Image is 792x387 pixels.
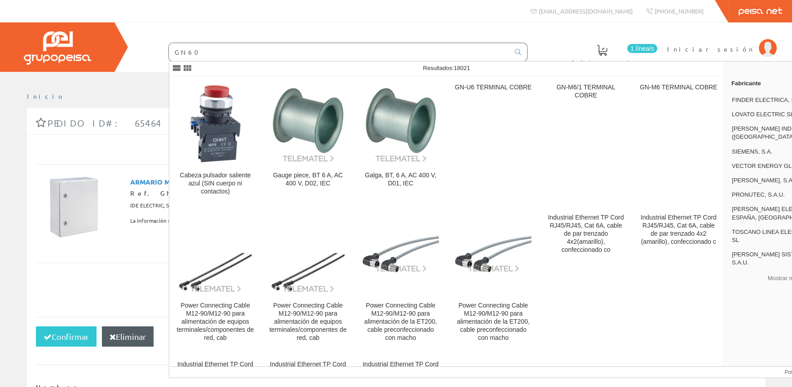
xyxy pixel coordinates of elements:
div: Cabeza pulsador saliente azul (SIN cuerpo ni contactos) [176,172,254,196]
div: GN-M6/1 TERMINAL COBRE [547,84,625,100]
a: Industrial Ethernet TP Cord RJ45/RJ45, Cat 6A, cable de par trenzado 4x2 (amarillo), confeccionado c [633,207,725,352]
a: Cabeza pulsador saliente azul (SIN cuerpo ni contactos) Cabeza pulsador saliente azul (SIN cuerpo... [169,76,261,206]
a: Galga, BT, 6 A, AC 400 V, D01, IEC Galga, BT, 6 A, AC 400 V, D01, IEC [355,76,447,206]
a: GN-M6/1 TERMINAL COBRE [540,76,632,206]
a: GN-U6 TERMINAL COBRE [447,76,539,206]
div: Power Connecting Cable M12-90/M12-90 para alimentación de equipos terminales/componentes de red, cab [269,302,347,342]
img: Power Connecting Cable M12-90/M12-90 para alimentación de la ET200, cable preconfeccionado con macho [362,235,440,273]
span: 18021 [454,65,470,71]
div: GN-M6 TERMINAL COBRE [640,84,717,92]
span: Resultados: [423,65,470,71]
span: IDE ELECTRIC, SL [130,198,172,213]
button: Eliminar [102,326,154,347]
img: Foto artículo ARMARIO MURAL IP66 ACERO LAMINADO 600x400x250 PUERTA OPACA CON PLACA (150x150) [40,174,107,241]
img: Power Connecting Cable M12-90/M12-90 para alimentación de equipos terminales/componentes de red, cab [269,215,347,293]
div: Total pedido: Total líneas: [36,263,756,317]
a: Power Connecting Cable M12-90/M12-90 para alimentación de la ET200, cable preconfeccionado con ma... [355,207,447,352]
img: Grupo Peisa [24,31,91,65]
div: Industrial Ethernet TP Cord RJ45/RJ45, Cat 6A, cable de par trenzado 4x2 (amarillo), confeccionado c [640,214,717,246]
div: Galga, BT, 6 A, AC 400 V, D01, IEC [362,172,440,188]
a: Gauge piece, BT 6 A, AC 400 V, D02, IEC Gauge piece, BT 6 A, AC 400 V, D02, IEC [262,76,354,206]
span: [PHONE_NUMBER] [655,7,704,15]
a: GN-M6 TERMINAL COBRE [633,76,725,206]
a: Inicio [27,92,65,100]
img: Power Connecting Cable M12-90/M12-90 para alimentación de la ET200, cable preconfeccionado con macho [454,235,532,273]
div: Ref. GN604025 [130,189,470,198]
span: Pedido ID#: 65464 | [DATE] 12:32:13 | Cliente Invitado 1191113142 (1191113142) [48,118,544,128]
a: Iniciar sesión [667,37,777,46]
img: Cabeza pulsador saliente azul (SIN cuerpo ni contactos) [189,84,242,164]
div: Power Connecting Cable M12-90/M12-90 para alimentación de la ET200, cable preconfeccionado con macho [362,302,440,342]
button: Confirmar [36,326,97,347]
span: Pedido actual [572,57,633,66]
div: Gauge piece, BT 6 A, AC 400 V, D02, IEC [269,172,347,188]
a: Power Connecting Cable M12-90/M12-90 para alimentación de equipos terminales/componentes de red, ... [262,207,354,352]
a: Power Connecting Cable M12-90/M12-90 para alimentación de la ET200, cable preconfeccionado con ma... [447,207,539,352]
div: Power Connecting Cable M12-90/M12-90 para alimentación de la ET200, cable preconfeccionado con macho [454,302,532,342]
a: Power Connecting Cable M12-90/M12-90 para alimentación de equipos terminales/componentes de red, ... [169,207,261,352]
div: Power Connecting Cable M12-90/M12-90 para alimentación de equipos terminales/componentes de red, cab [176,302,254,342]
input: Buscar ... [169,43,510,61]
img: Galga, BT, 6 A, AC 400 V, D01, IEC [362,85,440,163]
img: Gauge piece, BT 6 A, AC 400 V, D02, IEC [269,85,347,163]
span: [EMAIL_ADDRESS][DOMAIN_NAME] [539,7,633,15]
span: ARMARIO MURAL IP66 ACERO LAMINADO 600x400x250 PUERTA OPACA CON PLACA [130,174,409,189]
img: Power Connecting Cable M12-90/M12-90 para alimentación de equipos terminales/componentes de red, cab [176,215,254,293]
span: 1 línea/s [627,44,657,53]
div: GN-U6 TERMINAL COBRE [454,84,532,92]
a: Industrial Ethernet TP Cord RJ45/RJ45, Cat 6A, cable de par trenzado 4x2(amarillo), confeccionado co [540,207,632,352]
span: La información sobre el stock estará disponible cuando se identifique. [130,213,301,229]
a: 1 línea/s Pedido actual [563,37,660,70]
span: Iniciar sesión [667,44,754,53]
div: Industrial Ethernet TP Cord RJ45/RJ45, Cat 6A, cable de par trenzado 4x2(amarillo), confeccionado co [547,214,625,254]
